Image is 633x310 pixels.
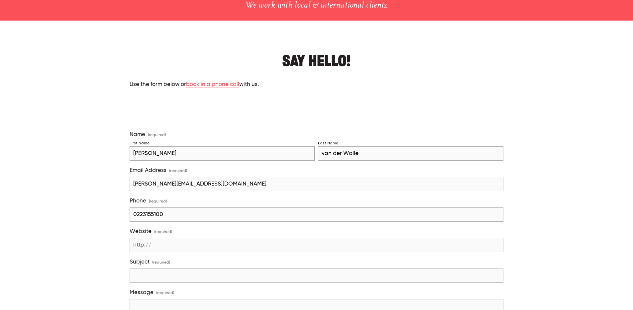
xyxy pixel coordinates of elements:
span: (required) [169,167,187,176]
span: http:// [130,238,155,252]
span: Phone [130,197,146,204]
h2: Say hello! [130,47,503,67]
span: (required) [148,133,166,137]
div: First Name [130,141,150,146]
span: Email Address [130,167,166,174]
span: (required) [156,289,174,298]
span: (required) [152,258,170,267]
span: Message [130,289,154,296]
span: (required) [154,228,172,237]
span: Name [130,131,145,138]
span: (required) [149,197,167,206]
a: book in a phone call [186,82,239,88]
p: Use the form below or with us. [130,80,503,89]
span: Website [130,228,152,235]
span: Subject [130,259,150,266]
div: Last Name [318,141,338,146]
